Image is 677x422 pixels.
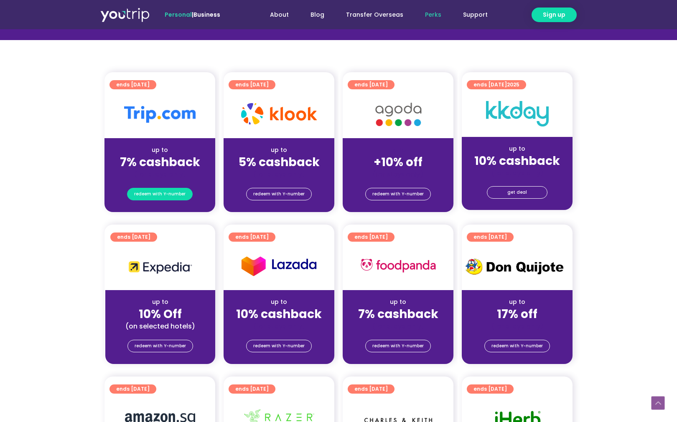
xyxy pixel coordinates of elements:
a: About [259,7,300,23]
div: up to [468,298,566,306]
strong: 10% cashback [474,153,560,169]
span: ends [DATE] [235,232,269,242]
span: ends [DATE] [235,80,269,89]
span: ends [DATE] [235,384,269,394]
a: Perks [414,7,452,23]
a: ends [DATE] [348,80,394,89]
span: ends [DATE] [116,384,150,394]
span: redeem with Y-number [491,340,543,352]
span: redeem with Y-number [253,340,305,352]
div: (for stays only) [111,170,209,179]
span: ends [DATE] [116,80,150,89]
nav: Menu [243,7,499,23]
a: ends [DATE] [467,384,514,394]
div: up to [349,298,447,306]
span: up to [390,146,406,154]
a: ends [DATE] [229,384,275,394]
strong: +10% off [374,154,422,170]
a: ends [DATE]2025 [467,80,526,89]
a: redeem with Y-number [365,340,431,352]
span: ends [DATE] [354,384,388,394]
a: redeem with Y-number [246,340,312,352]
a: ends [DATE] [110,232,157,242]
strong: 7% cashback [120,154,200,170]
span: ends [DATE] [473,232,507,242]
a: Sign up [532,8,577,22]
span: redeem with Y-number [253,188,305,200]
span: redeem with Y-number [372,188,424,200]
a: Blog [300,7,335,23]
a: ends [DATE] [348,232,394,242]
div: up to [112,298,209,306]
strong: 10% cashback [236,306,322,322]
div: (for stays only) [230,170,328,179]
a: Transfer Overseas [335,7,414,23]
span: redeem with Y-number [372,340,424,352]
div: (for stays only) [349,170,447,179]
span: redeem with Y-number [134,188,186,200]
a: ends [DATE] [467,232,514,242]
div: up to [230,298,328,306]
a: Business [193,10,220,19]
a: redeem with Y-number [484,340,550,352]
span: ends [DATE] [473,80,519,89]
span: | [165,10,220,19]
div: (for stays only) [468,169,566,177]
div: (for stays only) [468,322,566,331]
span: Sign up [543,10,565,19]
a: ends [DATE] [109,80,156,89]
span: ends [DATE] [354,232,388,242]
span: ends [DATE] [354,80,388,89]
a: ends [DATE] [229,232,275,242]
span: get deal [507,187,527,198]
a: ends [DATE] [109,384,156,394]
a: get deal [487,186,547,199]
span: ends [DATE] [473,384,507,394]
a: ends [DATE] [348,384,394,394]
a: redeem with Y-number [365,188,431,200]
div: (for stays only) [230,322,328,331]
strong: 7% cashback [358,306,438,322]
strong: 10% Off [139,306,182,322]
strong: 17% off [497,306,537,322]
span: Personal [165,10,192,19]
div: up to [468,144,566,153]
a: ends [DATE] [229,80,275,89]
div: up to [111,146,209,154]
span: 2025 [507,81,519,88]
div: (for stays only) [349,322,447,331]
a: redeem with Y-number [127,188,193,200]
div: (on selected hotels) [112,322,209,331]
strong: 5% cashback [239,154,320,170]
span: ends [DATE] [117,232,150,242]
a: redeem with Y-number [246,188,312,200]
a: Support [452,7,499,23]
span: redeem with Y-number [135,340,186,352]
a: redeem with Y-number [127,340,193,352]
div: up to [230,146,328,154]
